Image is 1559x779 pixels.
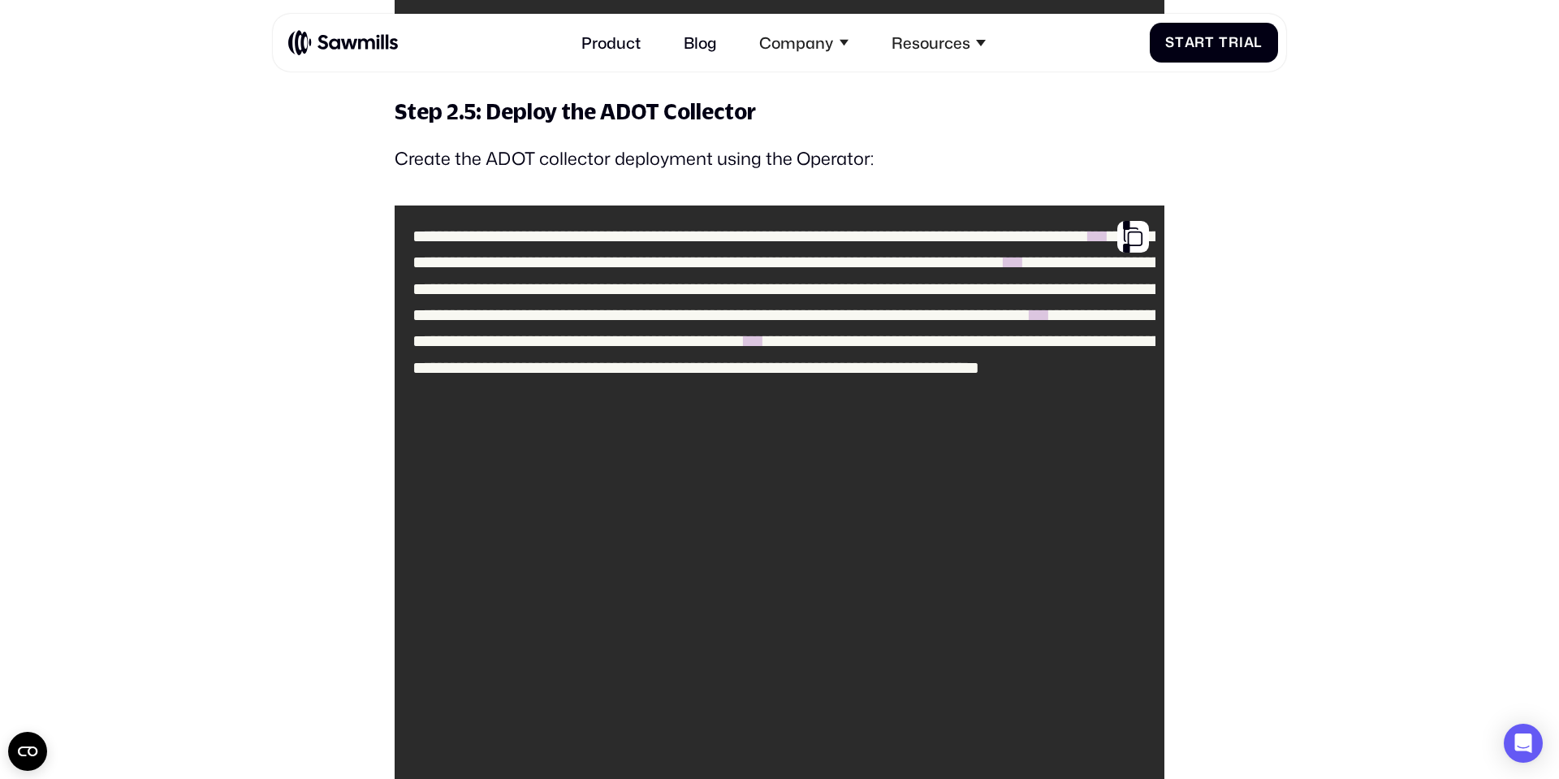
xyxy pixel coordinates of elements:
[570,21,653,63] a: Product
[395,143,1164,175] p: Create the ADOT collector deployment using the Operator:
[1165,34,1175,50] span: S
[1194,34,1205,50] span: r
[8,732,47,771] button: Open CMP widget
[748,21,860,63] div: Company
[1504,724,1543,763] div: Open Intercom Messenger
[880,21,997,63] div: Resources
[1175,34,1185,50] span: t
[759,33,833,52] div: Company
[1185,34,1195,50] span: a
[1219,34,1229,50] span: T
[1254,34,1263,50] span: l
[1229,34,1239,50] span: r
[1239,34,1244,50] span: i
[395,97,1164,126] h4: Step 2.5: Deploy the ADOT Collector
[672,21,728,63] a: Blog
[1205,34,1215,50] span: t
[892,33,970,52] div: Resources
[1150,23,1279,63] a: StartTrial
[1244,34,1255,50] span: a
